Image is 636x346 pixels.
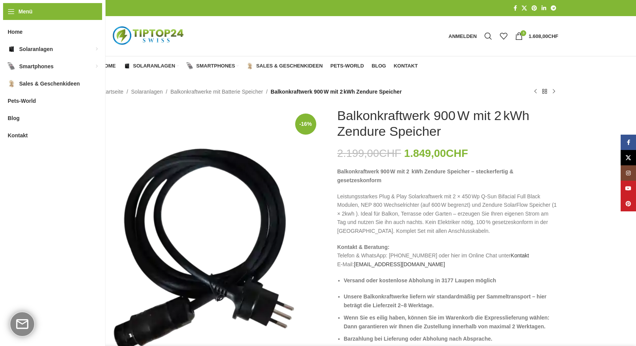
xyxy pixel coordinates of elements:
[445,28,481,44] a: Anmelden
[520,30,526,36] span: 3
[344,277,496,283] strong: Versand oder kostenlose Abholung in 3177 Laupen möglich
[511,252,529,259] a: Kontakt
[330,63,364,69] span: Pets-World
[481,28,496,44] a: Suche
[446,147,468,159] span: CHF
[101,58,116,74] a: Home
[187,63,193,69] img: Smartphones
[621,150,636,165] a: X Social Link
[529,3,539,13] a: Pinterest Social Link
[519,3,529,13] a: X Social Link
[101,33,197,39] a: Logo der Website
[271,87,402,96] span: Balkonkraftwerk 900 W mit 2 kWh Zendure Speicher
[124,58,179,74] a: Solaranlagen
[187,58,239,74] a: Smartphones
[246,63,253,69] img: Sales & Geschenkideen
[496,28,511,44] div: Meine Wunschliste
[511,3,519,13] a: Facebook Social Link
[246,58,322,74] a: Sales & Geschenkideen
[344,293,547,308] strong: Unsere Balkonkraftwerke liefern wir standardmäßig per Sammeltransport – hier beträgt die Lieferze...
[394,63,418,69] span: Kontakt
[404,147,468,159] bdi: 1.849,00
[19,59,53,73] span: Smartphones
[97,58,422,74] div: Hauptnavigation
[354,261,445,267] a: [EMAIL_ADDRESS][DOMAIN_NAME]
[196,63,235,69] span: Smartphones
[621,181,636,196] a: YouTube Social Link
[379,147,401,159] span: CHF
[531,87,540,96] a: Vorheriges Produkt
[337,168,514,183] strong: Balkonkraftwerk 900 W mit 2 kWh Zendure Speicher – steckerfertig & gesetzeskonform
[621,135,636,150] a: Facebook Social Link
[548,3,558,13] a: Telegram Social Link
[8,111,20,125] span: Blog
[344,336,492,342] strong: Barzahlung bei Lieferung oder Abholung nach Absprache.
[337,244,390,250] strong: Kontakt & Beratung:
[8,45,15,53] img: Solaranlagen
[372,63,386,69] span: Blog
[337,147,401,159] bdi: 2.199,00
[621,196,636,211] a: Pinterest Social Link
[101,87,124,96] a: Startseite
[529,33,558,39] bdi: 1.608,00
[8,63,15,70] img: Smartphones
[372,58,386,74] a: Blog
[8,94,36,108] span: Pets-World
[124,63,131,69] img: Solaranlagen
[344,315,550,329] strong: Wenn Sie es eilig haben, können Sie im Warenkorb die Expresslieferung wählen: Dann garantieren wi...
[256,63,322,69] span: Sales & Geschenkideen
[101,87,402,96] nav: Breadcrumb
[170,87,263,96] a: Balkonkraftwerke mit Batterie Speicher
[8,25,23,39] span: Home
[295,114,316,135] span: -16%
[394,58,418,74] a: Kontakt
[19,42,53,56] span: Solaranlagen
[337,243,558,269] p: Telefon & WhatsApp: [PHONE_NUMBER] oder hier im Online Chat unter E-Mail:
[8,129,28,142] span: Kontakt
[549,87,558,96] a: Nächstes Produkt
[133,63,175,69] span: Solaranlagen
[101,63,116,69] span: Home
[548,33,558,39] span: CHF
[19,77,80,91] span: Sales & Geschenkideen
[621,165,636,181] a: Instagram Social Link
[18,7,33,16] span: Menü
[337,192,558,235] p: Leistungsstarkes Plug & Play Solarkraftwerk mit 2 × 450 Wp Q‑Sun Bifacial Full Black Modulen, NEP...
[8,80,15,87] img: Sales & Geschenkideen
[511,28,562,44] a: 3 1.608,00CHF
[449,34,477,39] span: Anmelden
[539,3,548,13] a: LinkedIn Social Link
[131,87,163,96] a: Solaranlagen
[337,108,558,139] h1: Balkonkraftwerk 900 W mit 2 kWh Zendure Speicher
[330,58,364,74] a: Pets-World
